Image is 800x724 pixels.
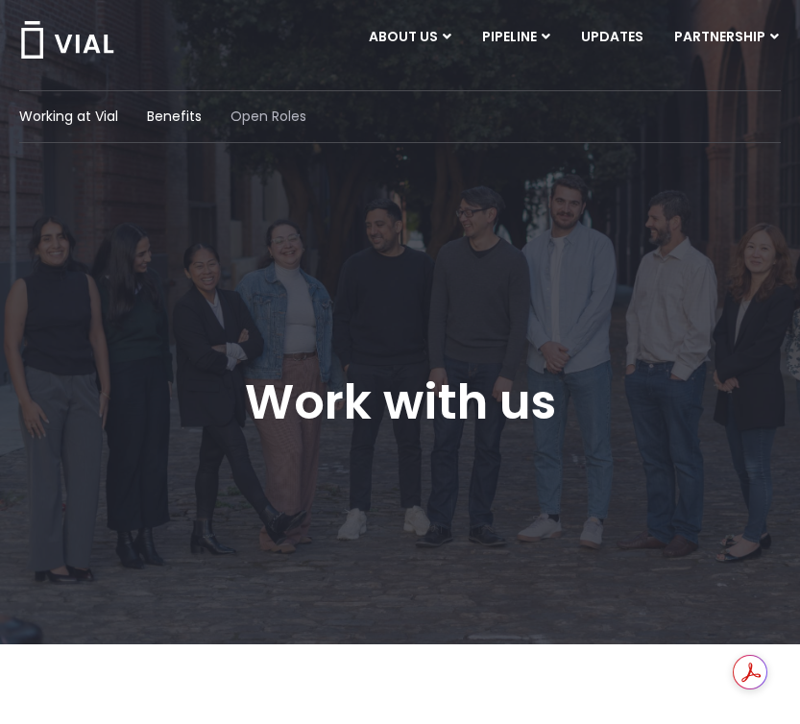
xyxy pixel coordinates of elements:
h1: Work with us [245,374,556,430]
a: Benefits [147,107,202,127]
a: Open Roles [230,107,306,127]
a: PIPELINEMenu Toggle [467,21,565,54]
a: Working at Vial [19,107,118,127]
img: Vial Logo [19,21,115,59]
a: ABOUT USMenu Toggle [353,21,466,54]
a: PARTNERSHIPMenu Toggle [659,21,794,54]
a: UPDATES [566,21,658,54]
